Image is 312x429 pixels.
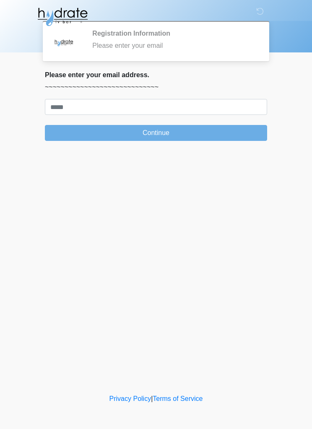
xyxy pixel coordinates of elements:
[45,71,267,79] h2: Please enter your email address.
[51,29,76,55] img: Agent Avatar
[45,125,267,141] button: Continue
[36,6,88,27] img: Hydrate IV Bar - Glendale Logo
[151,395,153,402] a: |
[45,82,267,92] p: ~~~~~~~~~~~~~~~~~~~~~~~~~~~~~
[92,41,255,51] div: Please enter your email
[153,395,203,402] a: Terms of Service
[109,395,151,402] a: Privacy Policy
